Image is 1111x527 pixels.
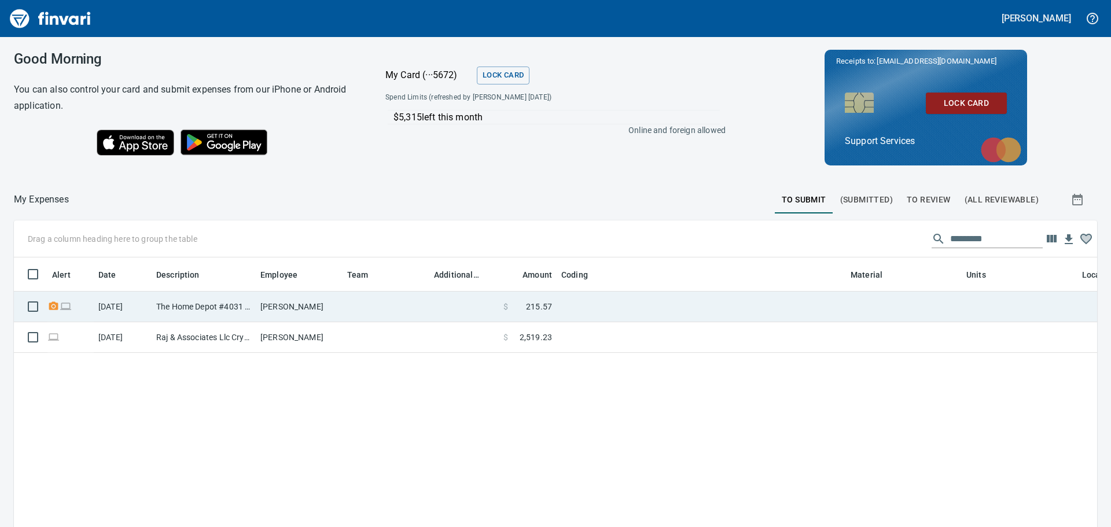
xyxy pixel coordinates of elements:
[152,292,256,322] td: The Home Depot #4031 Hermiston OR
[52,268,71,282] span: Alert
[434,268,479,282] span: Additional Reviewer
[97,130,174,156] img: Download on the App Store
[999,9,1074,27] button: [PERSON_NAME]
[561,268,603,282] span: Coding
[907,193,951,207] span: To Review
[503,331,508,343] span: $
[28,233,197,245] p: Drag a column heading here to group the table
[260,268,312,282] span: Employee
[483,69,524,82] span: Lock Card
[1002,12,1071,24] h5: [PERSON_NAME]
[14,193,69,207] p: My Expenses
[840,193,893,207] span: (Submitted)
[523,268,552,282] span: Amount
[393,110,720,124] p: $5,315 left this month
[385,92,638,104] span: Spend Limits (refreshed by [PERSON_NAME] [DATE])
[94,292,152,322] td: [DATE]
[52,268,86,282] span: Alert
[1077,230,1095,248] button: Column choices favorited. Click to reset to default
[477,67,529,84] button: Lock Card
[1060,231,1077,248] button: Download Table
[875,56,997,67] span: [EMAIL_ADDRESS][DOMAIN_NAME]
[503,301,508,312] span: $
[851,268,882,282] span: Material
[935,96,998,110] span: Lock Card
[975,131,1027,168] img: mastercard.svg
[60,303,72,310] span: Online transaction
[260,268,297,282] span: Employee
[94,322,152,353] td: [DATE]
[256,292,343,322] td: [PERSON_NAME]
[347,268,384,282] span: Team
[47,333,60,341] span: Online transaction
[347,268,369,282] span: Team
[14,193,69,207] nav: breadcrumb
[256,322,343,353] td: [PERSON_NAME]
[851,268,897,282] span: Material
[7,5,94,32] img: Finvari
[520,331,552,343] span: 2,519.23
[385,68,472,82] p: My Card (···5672)
[156,268,200,282] span: Description
[434,268,494,282] span: Additional Reviewer
[966,268,986,282] span: Units
[47,303,60,310] span: Receipt Required
[1043,230,1060,248] button: Choose columns to display
[98,268,131,282] span: Date
[156,268,215,282] span: Description
[782,193,826,207] span: To Submit
[376,124,726,136] p: Online and foreign allowed
[152,322,256,353] td: Raj & Associates Llc Crystal River [GEOGRAPHIC_DATA]
[965,193,1039,207] span: (All Reviewable)
[836,56,1016,67] p: Receipts to:
[14,51,356,67] h3: Good Morning
[561,268,588,282] span: Coding
[845,134,1007,148] p: Support Services
[1060,186,1097,213] button: Show transactions within a particular date range
[926,93,1007,114] button: Lock Card
[14,82,356,114] h6: You can also control your card and submit expenses from our iPhone or Android application.
[507,268,552,282] span: Amount
[966,268,1001,282] span: Units
[174,123,274,161] img: Get it on Google Play
[526,301,552,312] span: 215.57
[98,268,116,282] span: Date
